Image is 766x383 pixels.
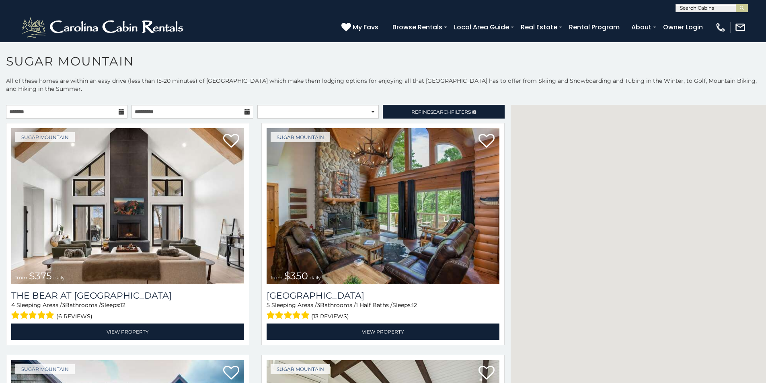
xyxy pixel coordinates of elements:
a: Owner Login [659,20,707,34]
a: View Property [11,324,244,340]
a: Add to favorites [478,133,495,150]
img: mail-regular-white.png [735,22,746,33]
a: Real Estate [517,20,561,34]
span: 5 [267,301,270,309]
img: Grouse Moor Lodge [267,128,499,284]
span: from [15,274,27,281]
span: 3 [62,301,65,309]
span: daily [310,274,321,281]
a: Add to favorites [223,365,239,382]
span: 1 Half Baths / [356,301,392,309]
span: $375 [29,270,52,282]
a: My Favs [341,22,380,33]
img: The Bear At Sugar Mountain [11,128,244,284]
span: 4 [11,301,15,309]
span: $350 [284,270,308,282]
h3: The Bear At Sugar Mountain [11,290,244,301]
a: Sugar Mountain [271,132,330,142]
a: Grouse Moor Lodge from $350 daily [267,128,499,284]
div: Sleeping Areas / Bathrooms / Sleeps: [267,301,499,322]
span: 12 [412,301,417,309]
a: Sugar Mountain [15,132,75,142]
span: 3 [317,301,320,309]
a: Add to favorites [223,133,239,150]
span: from [271,274,283,281]
span: Refine Filters [411,109,471,115]
a: [GEOGRAPHIC_DATA] [267,290,499,301]
a: Local Area Guide [450,20,513,34]
img: White-1-2.png [20,15,187,39]
img: phone-regular-white.png [715,22,726,33]
a: The Bear At Sugar Mountain from $375 daily [11,128,244,284]
span: Search [430,109,451,115]
a: Add to favorites [478,365,495,382]
a: Sugar Mountain [15,364,75,374]
span: (13 reviews) [311,311,349,322]
span: 12 [120,301,125,309]
a: RefineSearchFilters [383,105,504,119]
h3: Grouse Moor Lodge [267,290,499,301]
a: Sugar Mountain [271,364,330,374]
span: (6 reviews) [56,311,92,322]
span: daily [53,274,65,281]
a: Rental Program [565,20,624,34]
span: My Favs [353,22,378,32]
a: About [627,20,655,34]
a: View Property [267,324,499,340]
a: The Bear At [GEOGRAPHIC_DATA] [11,290,244,301]
a: Browse Rentals [388,20,446,34]
div: Sleeping Areas / Bathrooms / Sleeps: [11,301,244,322]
